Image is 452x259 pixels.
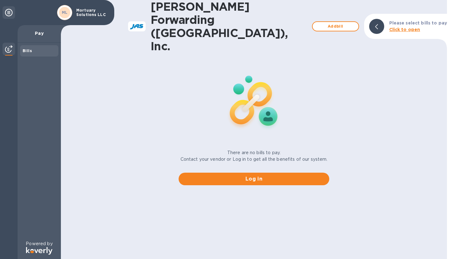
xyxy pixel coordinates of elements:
span: Log in [184,175,324,183]
button: Log in [179,173,329,185]
p: Pay [23,30,56,36]
span: Add bill [318,23,353,30]
p: Powered by [26,240,52,247]
img: Logo [26,247,52,255]
b: ML [62,10,68,15]
b: Click to open [389,27,420,32]
button: Addbill [312,21,359,31]
p: There are no bills to pay. Contact your vendor or Log in to get all the benefits of our system. [180,149,328,163]
b: Please select bills to pay [389,20,447,25]
b: Bills [23,48,32,53]
p: Mortuary Solutions LLC [76,8,108,17]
